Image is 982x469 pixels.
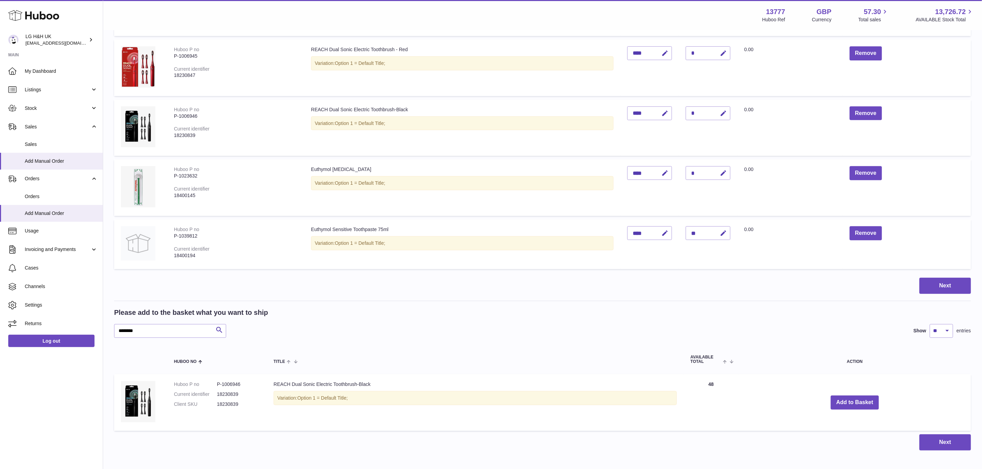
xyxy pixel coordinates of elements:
[174,359,197,364] span: Huboo no
[831,396,879,410] button: Add to Basket
[335,180,385,186] span: Option 1 = Default Title;
[25,320,98,327] span: Returns
[174,186,210,192] div: Current identifier
[25,87,90,93] span: Listings
[25,105,90,112] span: Stock
[8,335,95,347] a: Log out
[25,246,90,253] span: Invoicing and Payments
[174,192,297,199] div: 18400145
[817,7,831,16] strong: GBP
[25,158,98,164] span: Add Manual Order
[311,236,614,250] div: Variation:
[744,227,753,232] span: 0.00
[174,167,199,172] div: Huboo P no
[174,246,210,252] div: Current identifier
[25,193,98,200] span: Orders
[739,348,971,371] th: Action
[304,100,620,156] td: REACH Dual Sonic Electric Toothbrush-Black
[858,16,889,23] span: Total sales
[121,226,155,261] img: Euthymol Sensitive Toothpaste 75ml
[812,16,832,23] div: Currency
[217,401,260,408] dd: 18230839
[25,265,98,271] span: Cases
[174,252,297,259] div: 18400194
[311,176,614,190] div: Variation:
[174,66,210,72] div: Current identifier
[25,228,98,234] span: Usage
[174,401,217,408] dt: Client SKU
[850,166,882,180] button: Remove
[114,308,268,317] h2: Please add to the basket what you want to ship
[304,159,620,216] td: Euthymol [MEDICAL_DATA]
[919,278,971,294] button: Next
[304,39,620,96] td: REACH Dual Sonic Electric Toothbrush - Red
[916,7,974,23] a: 13,726.72 AVAILABLE Stock Total
[174,72,297,79] div: 18230847
[766,7,785,16] strong: 13777
[267,374,684,431] td: REACH Dual Sonic Electric Toothbrush-Black
[762,16,785,23] div: Huboo Ref
[25,33,87,46] div: LG H&H UK
[274,359,285,364] span: Title
[25,283,98,290] span: Channels
[121,166,155,207] img: Euthymol Tongue Cleaner
[174,381,217,388] dt: Huboo P no
[850,226,882,240] button: Remove
[957,328,971,334] span: entries
[935,7,966,16] span: 13,726.72
[174,233,297,239] div: P-1039812
[335,121,385,126] span: Option 1 = Default Title;
[8,35,19,45] img: internalAdmin-13777@internal.huboo.com
[311,116,614,130] div: Variation:
[850,46,882,60] button: Remove
[25,124,90,130] span: Sales
[121,106,155,148] img: REACH Dual Sonic Electric Toothbrush-Black
[744,47,753,52] span: 0.00
[864,7,881,16] span: 57.30
[25,302,98,308] span: Settings
[914,328,926,334] label: Show
[274,391,677,405] div: Variation:
[25,175,90,182] span: Orders
[174,173,297,179] div: P-1023632
[916,16,974,23] span: AVAILABLE Stock Total
[25,68,98,75] span: My Dashboard
[217,381,260,388] dd: P-1006946
[174,113,297,119] div: P-1006946
[25,40,101,46] span: [EMAIL_ADDRESS][DOMAIN_NAME]
[121,46,155,88] img: REACH Dual Sonic Electric Toothbrush - Red
[25,210,98,217] span: Add Manual Order
[304,219,620,269] td: Euthymol Sensitive Toothpaste 75ml
[858,7,889,23] a: 57.30 Total sales
[744,167,753,172] span: 0.00
[174,53,297,59] div: P-1006945
[174,132,297,139] div: 18230839
[174,47,199,52] div: Huboo P no
[174,107,199,112] div: Huboo P no
[919,434,971,450] button: Next
[311,56,614,70] div: Variation:
[174,126,210,131] div: Current identifier
[684,374,739,431] td: 48
[174,391,217,398] dt: Current identifier
[217,391,260,398] dd: 18230839
[297,395,348,401] span: Option 1 = Default Title;
[335,60,385,66] span: Option 1 = Default Title;
[174,227,199,232] div: Huboo P no
[335,240,385,246] span: Option 1 = Default Title;
[121,381,155,422] img: REACH Dual Sonic Electric Toothbrush-Black
[744,107,753,112] span: 0.00
[850,106,882,121] button: Remove
[691,355,721,364] span: AVAILABLE Total
[25,141,98,148] span: Sales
